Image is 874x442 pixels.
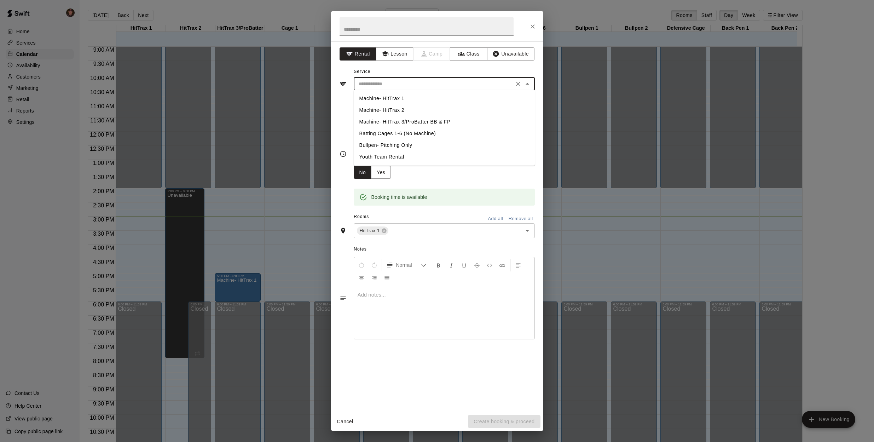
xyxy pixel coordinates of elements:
li: Batting Cages 1-6 (No Machine) [354,128,535,139]
button: Yes [371,166,391,179]
svg: Rooms [340,227,347,234]
button: Format Strikethrough [471,259,483,271]
button: Insert Link [496,259,508,271]
button: Rental [340,47,377,61]
button: Lesson [376,47,413,61]
span: Normal [396,262,421,269]
div: Booking time is available [371,191,427,203]
button: Undo [355,259,367,271]
svg: Service [340,80,347,87]
li: Bullpen- Pitching Only [354,139,535,151]
li: Machine- HitTrax 2 [354,104,535,116]
button: Right Align [368,271,380,284]
button: Format Bold [433,259,445,271]
button: Close [526,20,539,33]
span: HitTrax 1 [357,227,383,234]
button: Formatting Options [383,259,429,271]
button: Remove all [507,213,535,224]
button: Insert Code [484,259,496,271]
span: Notes [354,244,534,255]
svg: Notes [340,295,347,302]
button: Open [522,226,532,236]
button: Close [522,79,532,89]
span: Camps can only be created in the Services page [413,47,451,61]
li: Machine- HitTrax 3/ProBatter BB & FP [354,116,535,128]
button: Left Align [512,259,524,271]
div: HitTrax 1 [357,226,388,235]
li: Youth Team Rental [354,151,535,163]
button: No [354,166,372,179]
button: Cancel [334,415,357,428]
button: Format Underline [458,259,470,271]
button: Add all [484,213,507,224]
span: Service [354,69,370,74]
button: Redo [368,259,380,271]
button: Class [450,47,487,61]
button: Justify Align [381,271,393,284]
span: Rooms [354,214,369,219]
div: outlined button group [354,166,391,179]
button: Center Align [355,271,367,284]
svg: Timing [340,150,347,157]
button: Format Italics [445,259,457,271]
button: Unavailable [487,47,534,61]
li: Machine- HitTrax 1 [354,93,535,104]
button: Clear [513,79,523,89]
